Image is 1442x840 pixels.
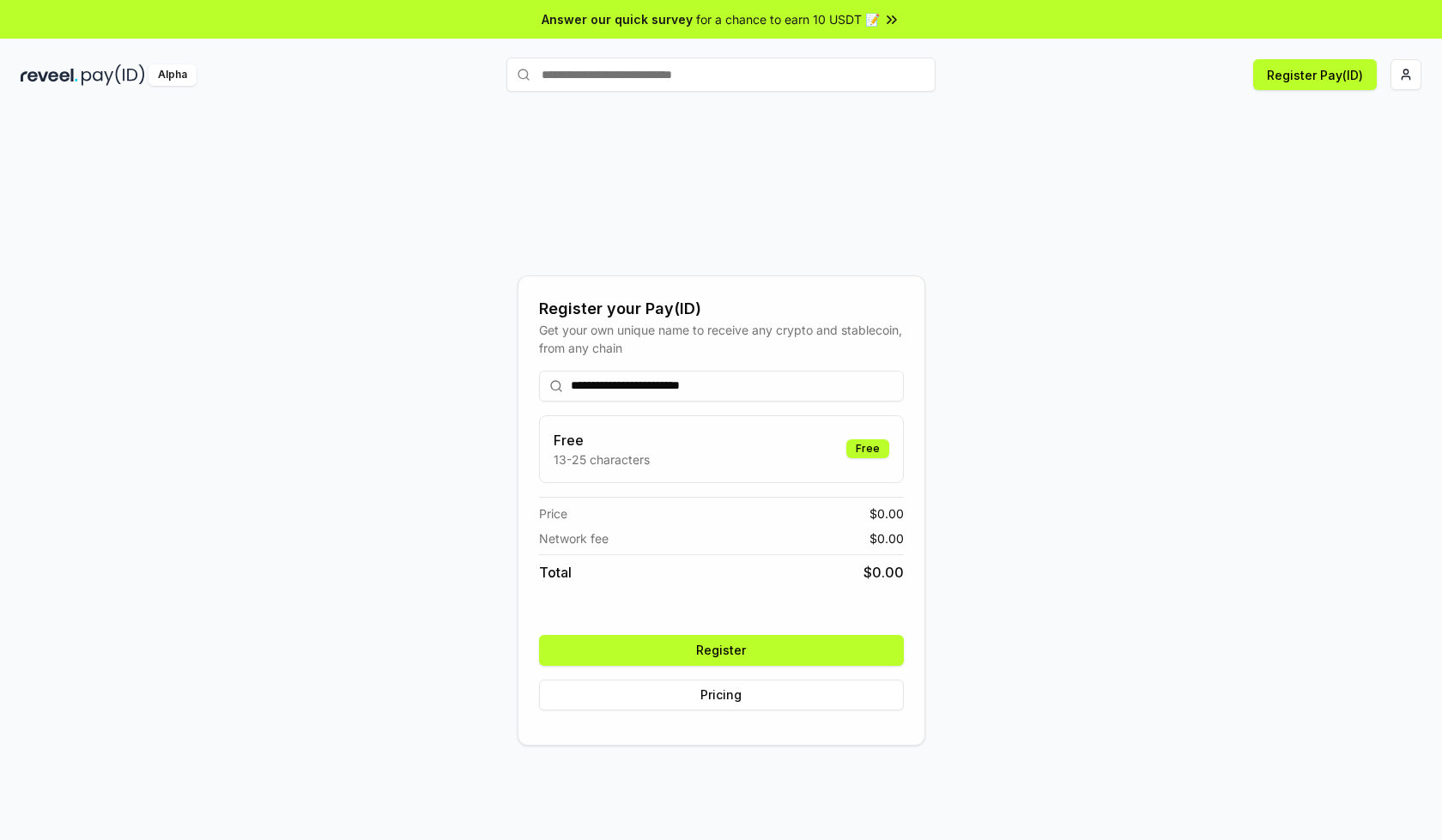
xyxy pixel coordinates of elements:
p: 13-25 characters [554,450,650,468]
span: $ 0.00 [869,529,904,547]
h3: Free [554,430,650,450]
div: Alpha [148,64,197,86]
span: $ 0.00 [869,505,904,523]
img: pay_id [82,64,145,86]
span: Total [539,562,572,583]
div: Register your Pay(ID) [539,297,904,321]
button: Register [539,635,904,666]
div: Free [846,439,889,458]
button: Pricing [539,680,904,710]
span: for a chance to earn 10 USDT 📝 [696,10,880,28]
span: Answer our quick survey [542,10,693,28]
span: Network fee [539,529,609,547]
img: reveel_dark [21,64,78,86]
span: Price [539,505,567,523]
div: Get your own unique name to receive any crypto and stablecoin, from any chain [539,321,904,357]
span: $ 0.00 [863,562,904,583]
button: Register Pay(ID) [1253,59,1377,90]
